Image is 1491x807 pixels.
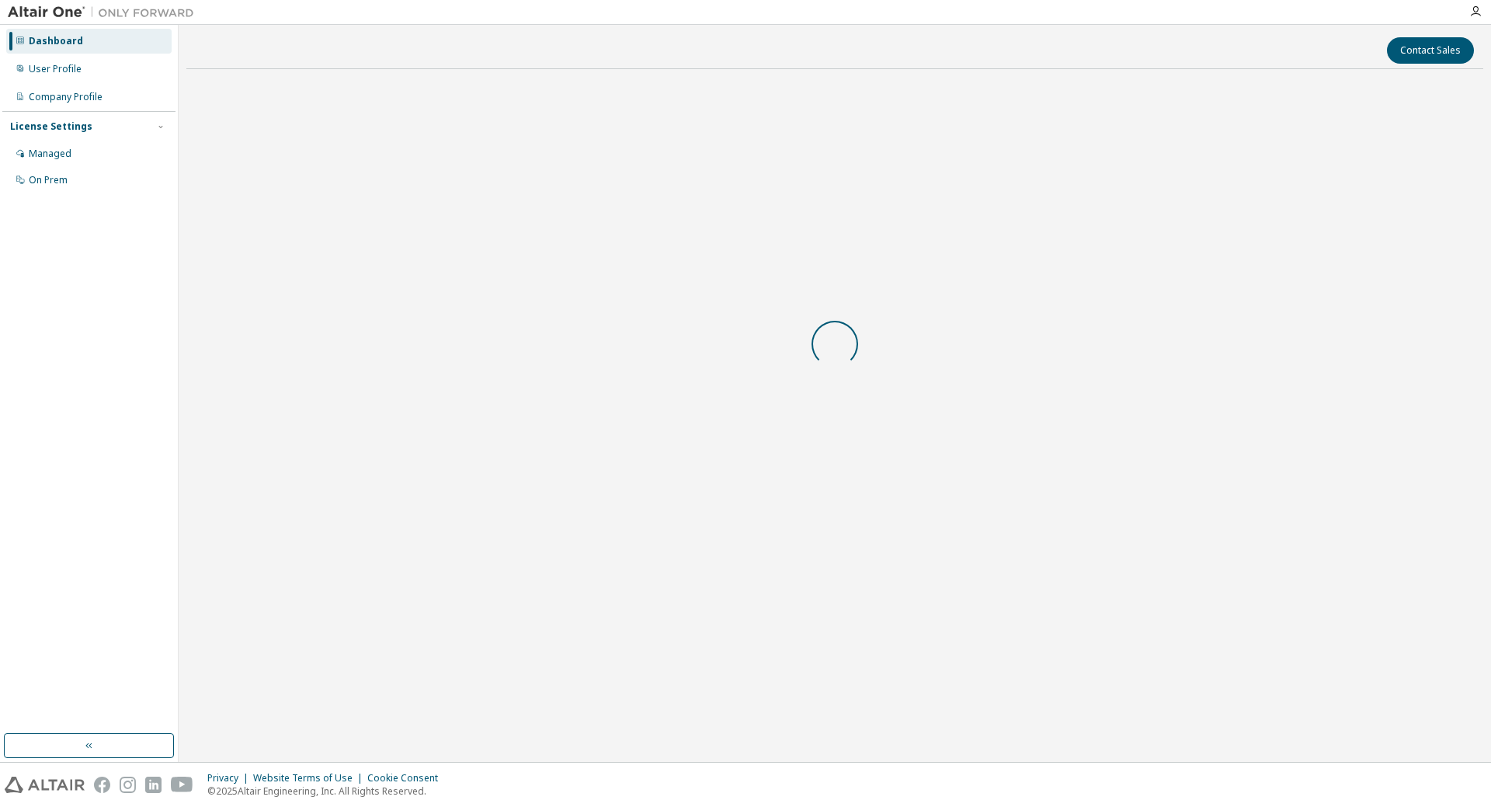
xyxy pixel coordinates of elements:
div: User Profile [29,63,82,75]
div: Dashboard [29,35,83,47]
div: Cookie Consent [367,772,447,784]
p: © 2025 Altair Engineering, Inc. All Rights Reserved. [207,784,447,798]
div: Company Profile [29,91,103,103]
div: Website Terms of Use [253,772,367,784]
img: altair_logo.svg [5,777,85,793]
div: On Prem [29,174,68,186]
button: Contact Sales [1387,37,1474,64]
div: Managed [29,148,71,160]
div: Privacy [207,772,253,784]
div: License Settings [10,120,92,133]
img: youtube.svg [171,777,193,793]
img: linkedin.svg [145,777,162,793]
img: Altair One [8,5,202,20]
img: instagram.svg [120,777,136,793]
img: facebook.svg [94,777,110,793]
